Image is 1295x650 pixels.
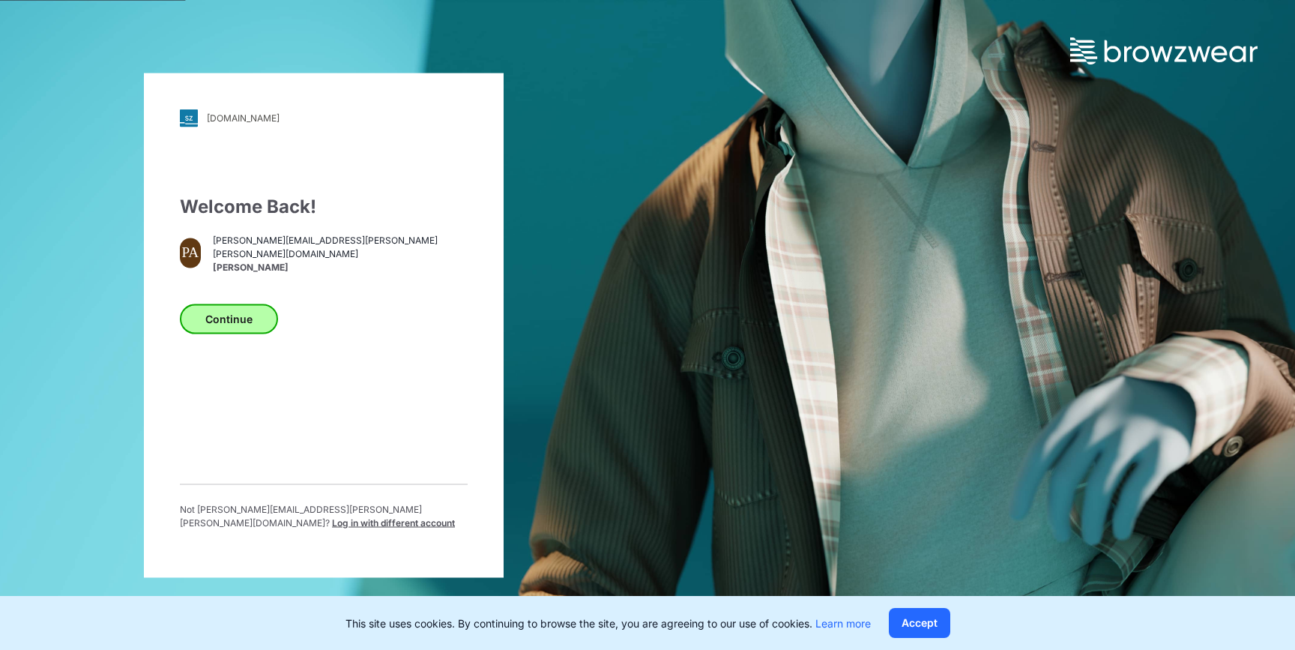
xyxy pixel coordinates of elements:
[889,608,950,638] button: Accept
[213,261,468,274] span: [PERSON_NAME]
[180,109,468,127] a: [DOMAIN_NAME]
[815,617,871,630] a: Learn more
[180,238,201,268] div: PA
[180,193,468,220] div: Welcome Back!
[180,304,278,334] button: Continue
[180,502,468,529] p: Not [PERSON_NAME][EMAIL_ADDRESS][PERSON_NAME][PERSON_NAME][DOMAIN_NAME] ?
[180,109,198,127] img: svg+xml;base64,PHN2ZyB3aWR0aD0iMjgiIGhlaWdodD0iMjgiIHZpZXdCb3g9IjAgMCAyOCAyOCIgZmlsbD0ibm9uZSIgeG...
[332,517,455,528] span: Log in with different account
[1070,37,1258,64] img: browzwear-logo.73288ffb.svg
[207,112,280,124] div: [DOMAIN_NAME]
[345,616,871,631] p: This site uses cookies. By continuing to browse the site, you are agreeing to our use of cookies.
[213,234,468,261] span: [PERSON_NAME][EMAIL_ADDRESS][PERSON_NAME][PERSON_NAME][DOMAIN_NAME]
